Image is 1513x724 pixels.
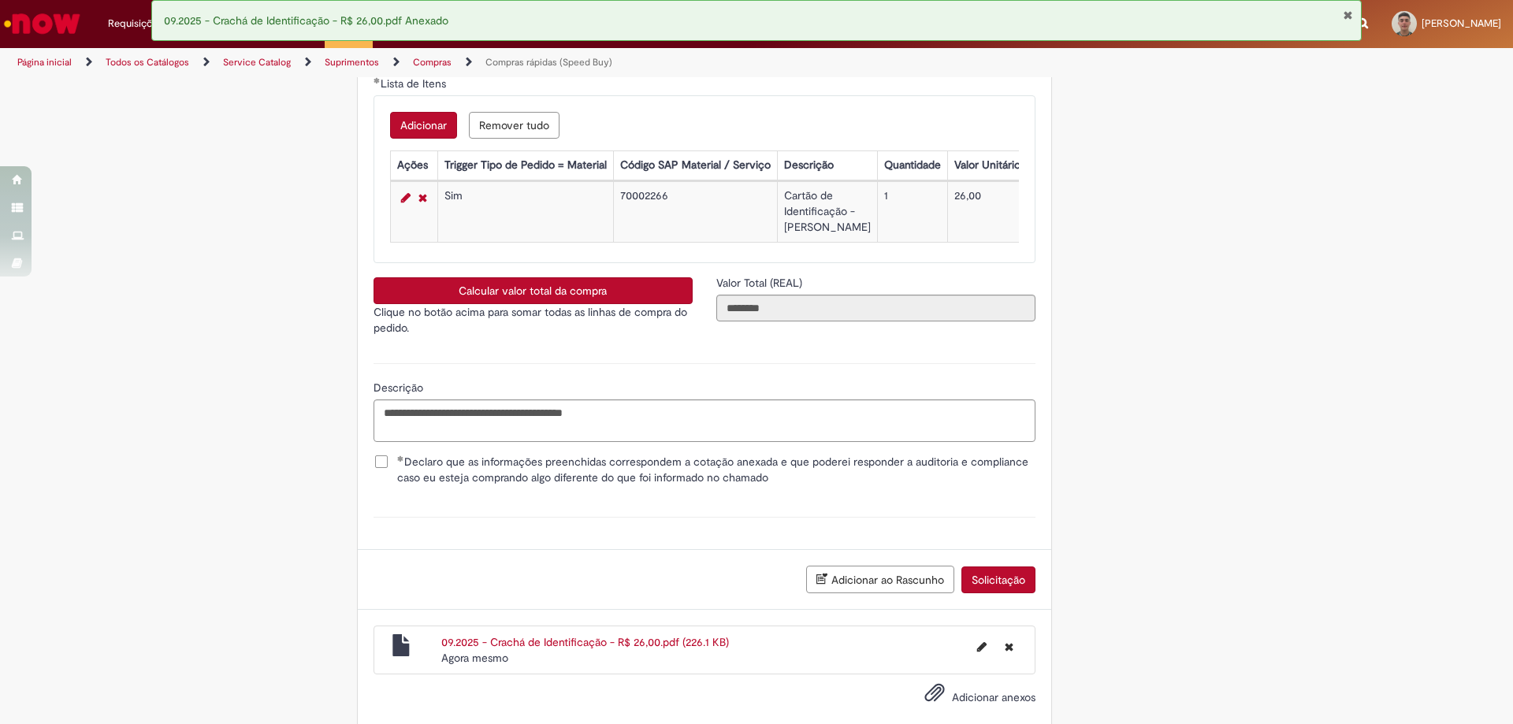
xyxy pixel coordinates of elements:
[374,304,693,336] p: Clique no botão acima para somar todas as linhas de compra do pedido.
[968,634,996,659] button: Editar nome de arquivo 09.2025 - Crachá de Identificação - R$ 26,00.pdf
[441,651,508,665] span: Agora mesmo
[390,151,437,180] th: Ações
[920,678,949,715] button: Adicionar anexos
[374,399,1035,442] textarea: Descrição
[716,275,805,291] label: Somente leitura - Valor Total (REAL)
[777,182,877,243] td: Cartão de Identificação - [PERSON_NAME]
[947,151,1027,180] th: Valor Unitário
[397,188,414,207] a: Editar Linha 1
[469,112,559,139] button: Remove all rows for Lista de Itens
[613,151,777,180] th: Código SAP Material / Serviço
[947,182,1027,243] td: 26,00
[806,566,954,593] button: Adicionar ao Rascunho
[106,56,189,69] a: Todos os Catálogos
[223,56,291,69] a: Service Catalog
[17,56,72,69] a: Página inicial
[877,182,947,243] td: 1
[613,182,777,243] td: 70002266
[374,77,381,84] span: Obrigatório Preenchido
[952,690,1035,704] span: Adicionar anexos
[716,295,1035,321] input: Valor Total (REAL)
[12,48,997,77] ul: Trilhas de página
[108,16,163,32] span: Requisições
[961,566,1035,593] button: Solicitação
[877,151,947,180] th: Quantidade
[164,13,448,28] span: 09.2025 - Crachá de Identificação - R$ 26,00.pdf Anexado
[716,276,805,290] span: Somente leitura - Valor Total (REAL)
[397,455,404,462] span: Obrigatório Preenchido
[441,635,729,649] a: 09.2025 - Crachá de Identificação - R$ 26,00.pdf (226.1 KB)
[413,56,452,69] a: Compras
[381,76,449,91] span: Lista de Itens
[325,56,379,69] a: Suprimentos
[390,112,457,139] button: Add a row for Lista de Itens
[397,454,1035,485] span: Declaro que as informações preenchidas correspondem a cotação anexada e que poderei responder a a...
[1422,17,1501,30] span: [PERSON_NAME]
[1343,9,1353,21] button: Fechar Notificação
[777,151,877,180] th: Descrição
[995,634,1023,659] button: Excluir 09.2025 - Crachá de Identificação - R$ 26,00.pdf
[437,151,613,180] th: Trigger Tipo de Pedido = Material
[437,182,613,243] td: Sim
[414,188,431,207] a: Remover linha 1
[485,56,612,69] a: Compras rápidas (Speed Buy)
[2,8,83,39] img: ServiceNow
[374,277,693,304] button: Calcular valor total da compra
[374,381,426,395] span: Descrição
[441,651,508,665] time: 30/09/2025 08:08:05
